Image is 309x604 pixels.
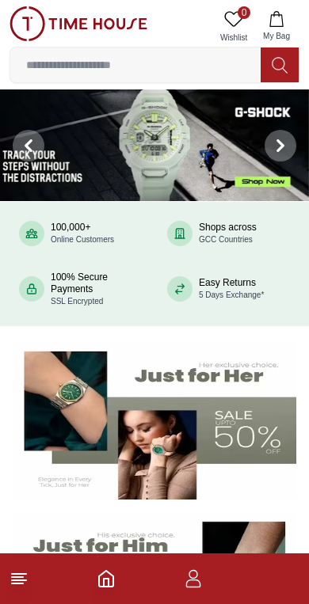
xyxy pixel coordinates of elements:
[51,235,114,244] span: Online Customers
[199,291,264,299] span: 5 Days Exchange*
[51,222,114,245] div: 100,000+
[214,32,254,44] span: Wishlist
[10,6,147,41] img: ...
[199,222,257,245] div: Shops across
[257,30,296,42] span: My Bag
[51,272,142,307] div: 100% Secure Payments
[51,297,103,306] span: SSL Encrypted
[199,235,253,244] span: GCC Countries
[13,342,296,500] img: Women's Watches Banner
[214,6,254,47] a: 0Wishlist
[238,6,250,19] span: 0
[254,6,299,47] button: My Bag
[97,569,116,588] a: Home
[199,277,264,301] div: Easy Returns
